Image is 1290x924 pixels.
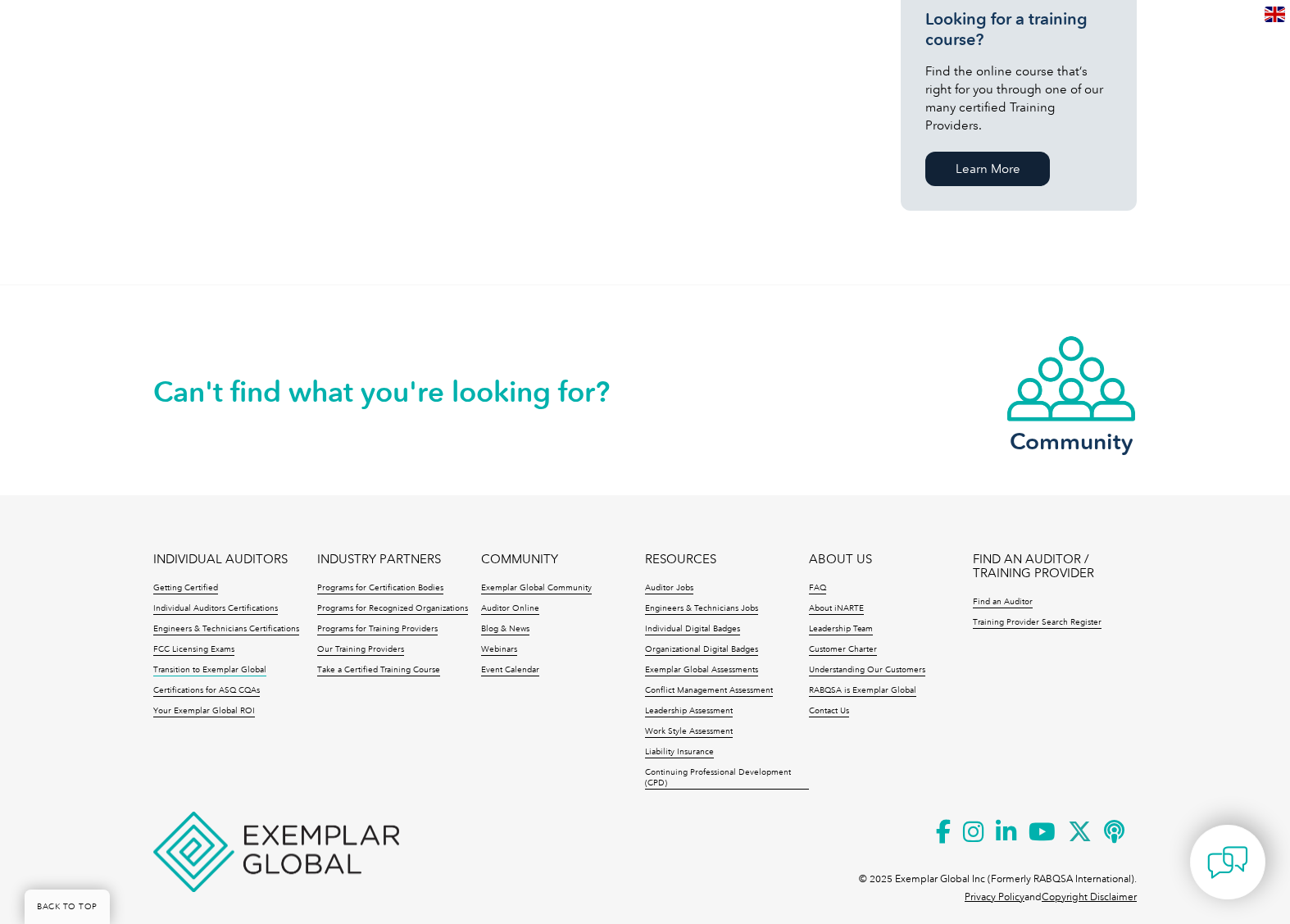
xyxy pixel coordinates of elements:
a: Certifications for ASQ CQAs [153,685,260,697]
a: Auditor Online [481,603,539,615]
a: Event Calendar [481,665,539,676]
a: Leadership Team [809,624,873,635]
a: Work Style Assessment [645,726,733,738]
a: FAQ [809,583,826,594]
a: Customer Charter [809,644,877,656]
a: Individual Auditors Certifications [153,603,278,615]
a: FIND AN AUDITOR / TRAINING PROVIDER [973,553,1137,580]
a: Community [1006,335,1137,452]
a: Blog & News [481,624,529,635]
a: Find an Auditor [973,597,1033,608]
a: Getting Certified [153,583,218,594]
h2: Can't find what you're looking for? [153,379,645,405]
a: Contact Us [809,706,849,717]
a: Programs for Recognized Organizations [317,603,468,615]
a: BACK TO TOP [25,890,110,924]
a: Engineers & Technicians Jobs [645,603,758,615]
a: INDUSTRY PARTNERS [317,553,441,567]
a: ABOUT US [809,553,872,567]
a: RABQSA is Exemplar Global [809,685,916,697]
img: Exemplar Global [153,812,399,892]
p: © 2025 Exemplar Global Inc (Formerly RABQSA International). [859,870,1137,888]
a: Your Exemplar Global ROI [153,706,255,717]
h3: Community [1006,431,1137,452]
a: COMMUNITY [481,553,558,567]
p: Find the online course that’s right for you through one of our many certified Training Providers. [925,62,1112,134]
a: Transition to Exemplar Global [153,665,266,676]
a: Auditor Jobs [645,583,693,594]
a: Understanding Our Customers [809,665,925,676]
a: Take a Certified Training Course [317,665,440,676]
a: Copyright Disclaimer [1042,891,1137,903]
a: Liability Insurance [645,747,714,758]
a: Training Provider Search Register [973,617,1101,629]
a: About iNARTE [809,603,864,615]
a: RESOURCES [645,553,716,567]
a: Engineers & Technicians Certifications [153,624,299,635]
a: Organizational Digital Badges [645,644,758,656]
a: Learn More [925,152,1050,186]
a: INDIVIDUAL AUDITORS [153,553,288,567]
img: icon-community.webp [1006,335,1137,423]
a: Programs for Training Providers [317,624,438,635]
a: Conflict Management Assessment [645,685,773,697]
a: Programs for Certification Bodies [317,583,443,594]
a: Webinars [481,644,517,656]
img: contact-chat.png [1207,842,1248,883]
a: Individual Digital Badges [645,624,740,635]
a: Leadership Assessment [645,706,733,717]
h3: Looking for a training course? [925,9,1112,50]
p: and [965,888,1137,906]
a: FCC Licensing Exams [153,644,234,656]
a: Privacy Policy [965,891,1024,903]
img: en [1265,7,1285,22]
a: Exemplar Global Community [481,583,592,594]
a: Continuing Professional Development (CPD) [645,767,809,790]
a: Our Training Providers [317,644,404,656]
a: Exemplar Global Assessments [645,665,758,676]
